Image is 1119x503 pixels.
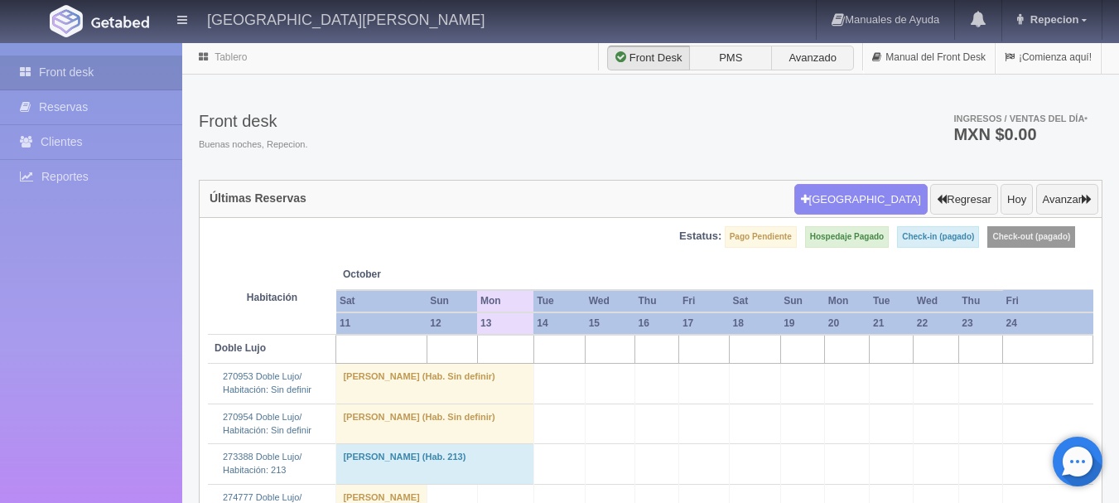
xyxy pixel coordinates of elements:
th: 23 [958,312,1002,335]
span: Ingresos / Ventas del día [953,114,1088,123]
img: Getabed [50,5,83,37]
label: Avanzado [771,46,854,70]
h3: MXN $0.00 [953,126,1088,143]
td: [PERSON_NAME] (Hab. Sin definir) [336,404,533,443]
th: 13 [477,312,533,335]
th: 21 [870,312,914,335]
a: 270953 Doble Lujo/Habitación: Sin definir [223,371,311,394]
a: 270954 Doble Lujo/Habitación: Sin definir [223,412,311,435]
th: Tue [533,290,585,312]
th: Mon [477,290,533,312]
th: Fri [679,290,730,312]
th: Sun [427,290,477,312]
th: 15 [586,312,635,335]
th: Thu [958,290,1002,312]
label: Pago Pendiente [725,226,797,248]
th: Sat [730,290,781,312]
a: ¡Comienza aquí! [996,41,1101,74]
th: Thu [635,290,679,312]
span: Buenas noches, Repecion. [199,138,307,152]
th: 18 [730,312,781,335]
h4: [GEOGRAPHIC_DATA][PERSON_NAME] [207,8,485,29]
th: 16 [635,312,679,335]
span: Repecion [1026,13,1079,26]
label: Check-out (pagado) [987,226,1075,248]
label: Hospedaje Pagado [805,226,889,248]
th: Tue [870,290,914,312]
th: 11 [336,312,427,335]
a: Tablero [215,51,247,63]
button: [GEOGRAPHIC_DATA] [794,184,928,215]
h4: Últimas Reservas [210,192,306,205]
th: 17 [679,312,730,335]
label: PMS [689,46,772,70]
button: Hoy [1001,184,1033,215]
img: Getabed [91,16,149,28]
label: Estatus: [679,229,721,244]
th: Sun [780,290,825,312]
h3: Front desk [199,112,307,130]
th: 14 [533,312,585,335]
td: [PERSON_NAME] (Hab. Sin definir) [336,364,533,404]
th: Sat [336,290,427,312]
td: [PERSON_NAME] (Hab. 213) [336,444,533,484]
span: October [343,268,470,282]
b: Doble Lujo [215,342,266,354]
button: Avanzar [1036,184,1098,215]
th: 22 [914,312,958,335]
th: 20 [825,312,870,335]
button: Regresar [930,184,997,215]
label: Front Desk [607,46,690,70]
th: 24 [1003,312,1093,335]
th: 19 [780,312,825,335]
th: Wed [586,290,635,312]
strong: Habitación [247,292,297,303]
th: Mon [825,290,870,312]
th: 12 [427,312,477,335]
th: Fri [1003,290,1093,312]
label: Check-in (pagado) [897,226,979,248]
a: 273388 Doble Lujo/Habitación: 213 [223,452,301,475]
th: Wed [914,290,958,312]
a: Manual del Front Desk [863,41,995,74]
